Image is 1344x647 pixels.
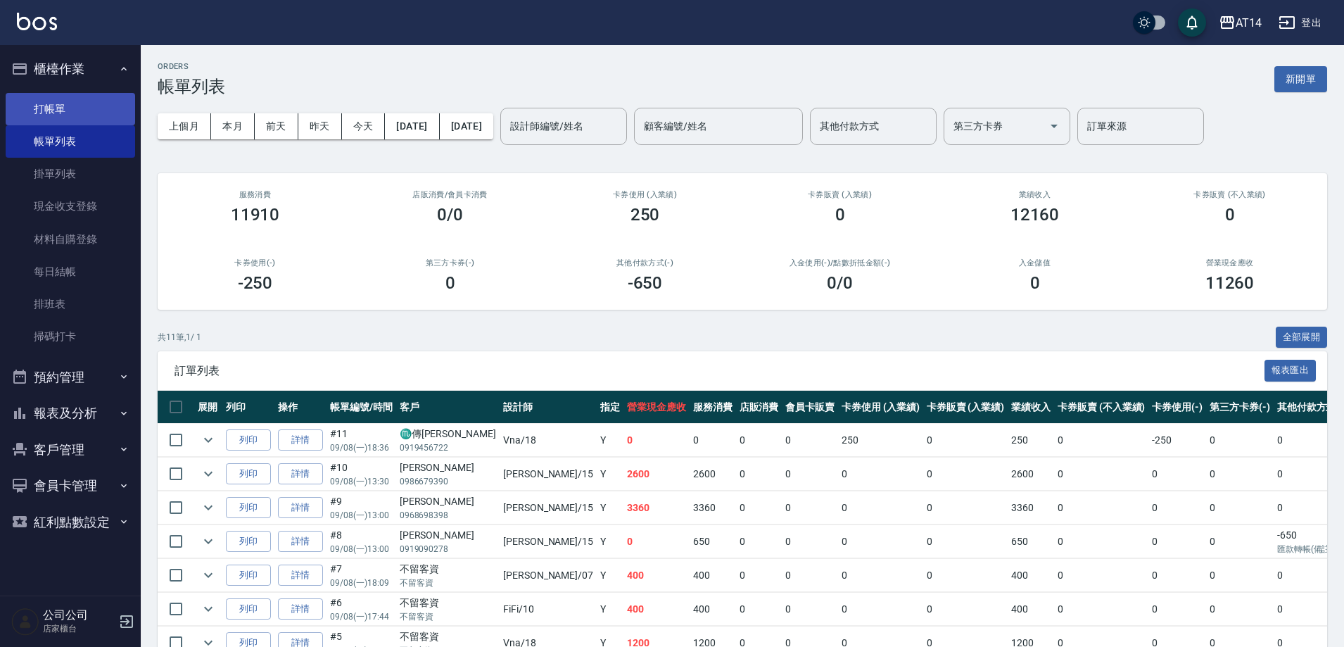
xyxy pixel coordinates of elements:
[17,13,57,30] img: Logo
[198,565,219,586] button: expand row
[440,113,493,139] button: [DATE]
[445,273,455,293] h3: 0
[437,205,463,225] h3: 0/0
[226,531,271,553] button: 列印
[597,458,623,491] td: Y
[736,559,782,592] td: 0
[564,190,725,199] h2: 卡券使用 (入業績)
[198,531,219,552] button: expand row
[1148,391,1206,424] th: 卡券使用(-)
[630,205,660,225] h3: 250
[1054,458,1148,491] td: 0
[400,441,496,454] p: 0919456722
[838,559,923,592] td: 0
[690,424,736,457] td: 0
[327,491,396,524] td: #9
[1043,115,1065,137] button: Open
[6,359,135,396] button: 預約管理
[759,258,920,268] h2: 入金使用(-) /點數折抵金額(-)
[954,190,1115,199] h2: 業績收入
[43,622,115,635] p: 店家櫃台
[500,593,597,626] td: FiFi /10
[226,598,271,620] button: 列印
[327,593,396,626] td: #6
[1054,559,1148,592] td: 0
[6,223,135,256] a: 材料自購登錄
[158,331,201,344] p: 共 11 筆, 1 / 1
[597,559,623,592] td: Y
[923,391,1008,424] th: 卡券販賣 (入業績)
[736,424,782,457] td: 0
[782,491,838,524] td: 0
[175,190,336,199] h3: 服務消費
[1008,458,1054,491] td: 2600
[6,190,135,222] a: 現金收支登錄
[6,256,135,288] a: 每日結帳
[1225,205,1235,225] h3: 0
[1054,424,1148,457] td: 0
[327,391,396,424] th: 帳單編號/時間
[158,62,225,71] h2: ORDERS
[623,424,690,457] td: 0
[1008,391,1054,424] th: 業績收入
[1008,491,1054,524] td: 3360
[1008,593,1054,626] td: 400
[623,391,690,424] th: 營業現金應收
[198,463,219,484] button: expand row
[226,497,271,519] button: 列印
[400,629,496,644] div: 不留客資
[1264,363,1317,377] a: 報表匯出
[330,475,393,488] p: 09/08 (一) 13:30
[597,391,623,424] th: 指定
[327,525,396,558] td: #8
[1148,458,1206,491] td: 0
[327,424,396,457] td: #11
[6,467,135,504] button: 會員卡管理
[6,125,135,158] a: 帳單列表
[1149,190,1310,199] h2: 卡券販賣 (不入業績)
[278,531,323,553] a: 詳情
[690,491,736,524] td: 3360
[1276,327,1328,348] button: 全部展開
[6,320,135,353] a: 掃碼打卡
[1206,391,1274,424] th: 第三方卡券(-)
[690,391,736,424] th: 服務消費
[327,458,396,491] td: #10
[1274,72,1327,85] a: 新開單
[278,598,323,620] a: 詳情
[1213,8,1267,37] button: AT14
[782,525,838,558] td: 0
[782,424,838,457] td: 0
[400,509,496,522] p: 0968698398
[736,391,782,424] th: 店販消費
[330,543,393,555] p: 09/08 (一) 13:00
[330,577,393,589] p: 09/08 (一) 18:09
[1206,458,1274,491] td: 0
[222,391,274,424] th: 列印
[690,525,736,558] td: 650
[838,593,923,626] td: 0
[396,391,500,424] th: 客戶
[198,598,219,620] button: expand row
[6,395,135,432] button: 報表及分析
[736,458,782,491] td: 0
[782,593,838,626] td: 0
[628,273,663,293] h3: -650
[231,205,280,225] h3: 11910
[838,458,923,491] td: 0
[6,158,135,190] a: 掛單列表
[226,463,271,485] button: 列印
[278,429,323,451] a: 詳情
[330,610,393,623] p: 09/08 (一) 17:44
[1054,491,1148,524] td: 0
[1273,10,1327,36] button: 登出
[623,559,690,592] td: 400
[1008,559,1054,592] td: 400
[342,113,386,139] button: 今天
[923,525,1008,558] td: 0
[923,559,1008,592] td: 0
[400,610,496,623] p: 不留客資
[838,391,923,424] th: 卡券使用 (入業績)
[1206,593,1274,626] td: 0
[1148,593,1206,626] td: 0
